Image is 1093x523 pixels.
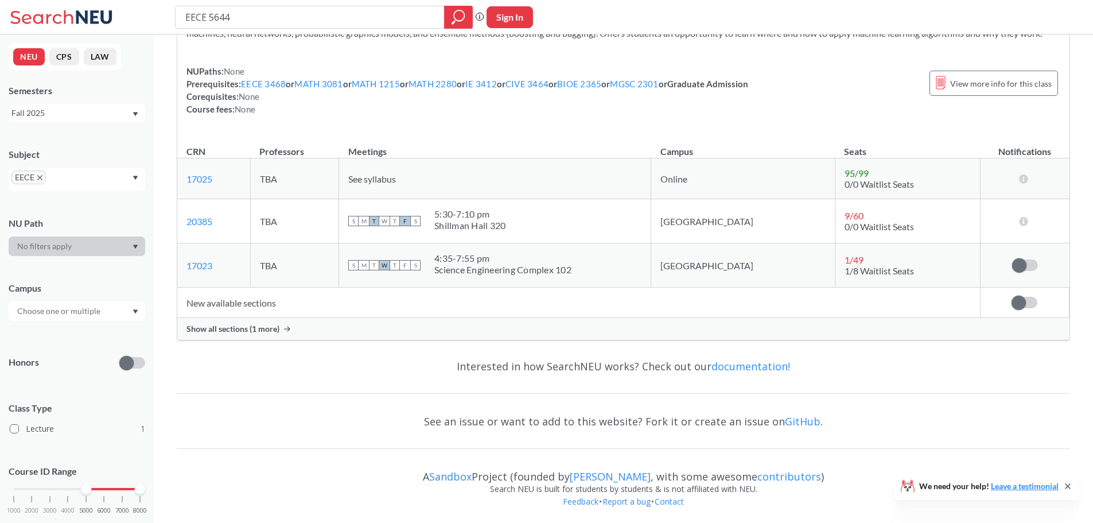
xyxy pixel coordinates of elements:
span: View more info for this class [950,76,1052,91]
a: Contact [654,496,684,507]
a: 20385 [186,216,212,227]
span: 1 [141,423,145,435]
span: 1/8 Waitlist Seats [845,265,914,276]
button: CPS [49,48,79,65]
div: Interested in how SearchNEU works? Check out our [177,350,1070,383]
div: See an issue or want to add to this website? Fork it or create an issue on . [177,405,1070,438]
span: M [359,216,369,226]
a: Sandbox [429,470,472,483]
a: Report a bug [602,496,651,507]
div: 5:30 - 7:10 pm [434,208,505,220]
svg: magnifying glass [452,9,465,25]
th: Campus [651,134,835,158]
div: Shillman Hall 320 [434,220,505,231]
a: GitHub [785,414,820,428]
a: MATH 1215 [352,79,400,89]
span: 5000 [79,507,93,514]
a: Leave a testimonial [991,481,1059,491]
th: Notifications [980,134,1069,158]
button: Sign In [487,6,533,28]
span: S [348,216,359,226]
th: Seats [835,134,980,158]
span: 8000 [133,507,147,514]
td: TBA [250,243,339,288]
div: NUPaths: Prerequisites: or or or or or or or or Graduate Admission Corequisites: Course fees: [186,65,748,115]
a: MATH 2280 [409,79,457,89]
a: contributors [757,470,821,483]
span: 2000 [25,507,38,514]
div: Search NEU is built for students by students & is not affiliated with NEU. [177,483,1070,495]
span: 0/0 Waitlist Seats [845,221,914,232]
span: F [400,260,410,270]
div: Fall 2025Dropdown arrow [9,104,145,122]
td: TBA [250,199,339,243]
div: EECEX to remove pillDropdown arrow [9,168,145,191]
a: MATH 3081 [294,79,343,89]
div: magnifying glass [444,6,473,29]
span: T [369,260,379,270]
button: LAW [84,48,116,65]
th: Meetings [339,134,651,158]
td: Online [651,158,835,199]
span: 4000 [61,507,75,514]
a: MGSC 2301 [610,79,658,89]
input: Class, professor, course number, "phrase" [184,7,436,27]
div: Dropdown arrow [9,301,145,321]
div: Science Engineering Complex 102 [434,264,571,276]
span: T [369,216,379,226]
span: S [410,260,421,270]
span: None [224,66,244,76]
div: Subject [9,148,145,161]
p: Course ID Range [9,465,145,478]
div: Semesters [9,84,145,97]
span: Class Type [9,402,145,414]
span: M [359,260,369,270]
div: Show all sections (1 more) [177,318,1069,340]
span: EECEX to remove pill [11,171,46,184]
input: Choose one or multiple [11,304,108,318]
span: S [410,216,421,226]
span: S [348,260,359,270]
td: [GEOGRAPHIC_DATA] [651,199,835,243]
a: 17025 [186,173,212,184]
span: 6000 [97,507,111,514]
span: See syllabus [348,173,396,184]
span: T [390,260,400,270]
a: 17023 [186,260,212,271]
div: CRN [186,145,205,158]
a: EECE 3468 [241,79,286,89]
span: We need your help! [919,482,1059,490]
span: None [235,104,255,114]
span: None [239,91,259,102]
button: NEU [13,48,45,65]
svg: Dropdown arrow [133,245,138,249]
span: W [379,260,390,270]
svg: Dropdown arrow [133,176,138,180]
span: 9 / 60 [845,210,863,221]
div: Campus [9,282,145,295]
span: Show all sections (1 more) [186,324,279,334]
span: 7000 [115,507,129,514]
a: [PERSON_NAME] [570,470,651,483]
a: Feedback [562,496,599,507]
span: F [400,216,410,226]
span: W [379,216,390,226]
span: 0/0 Waitlist Seats [845,179,914,189]
span: 1000 [7,507,21,514]
span: 3000 [43,507,57,514]
svg: X to remove pill [37,175,42,180]
th: Professors [250,134,339,158]
a: documentation! [711,359,790,373]
td: TBA [250,158,339,199]
span: 95 / 99 [845,168,869,179]
label: Lecture [10,421,145,436]
div: Dropdown arrow [9,237,145,256]
span: 1 / 49 [845,254,863,265]
p: Honors [9,356,39,369]
td: New available sections [177,288,980,318]
a: IE 3412 [465,79,497,89]
a: CIVE 3464 [505,79,549,89]
div: Fall 2025 [11,107,131,119]
svg: Dropdown arrow [133,309,138,314]
span: T [390,216,400,226]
